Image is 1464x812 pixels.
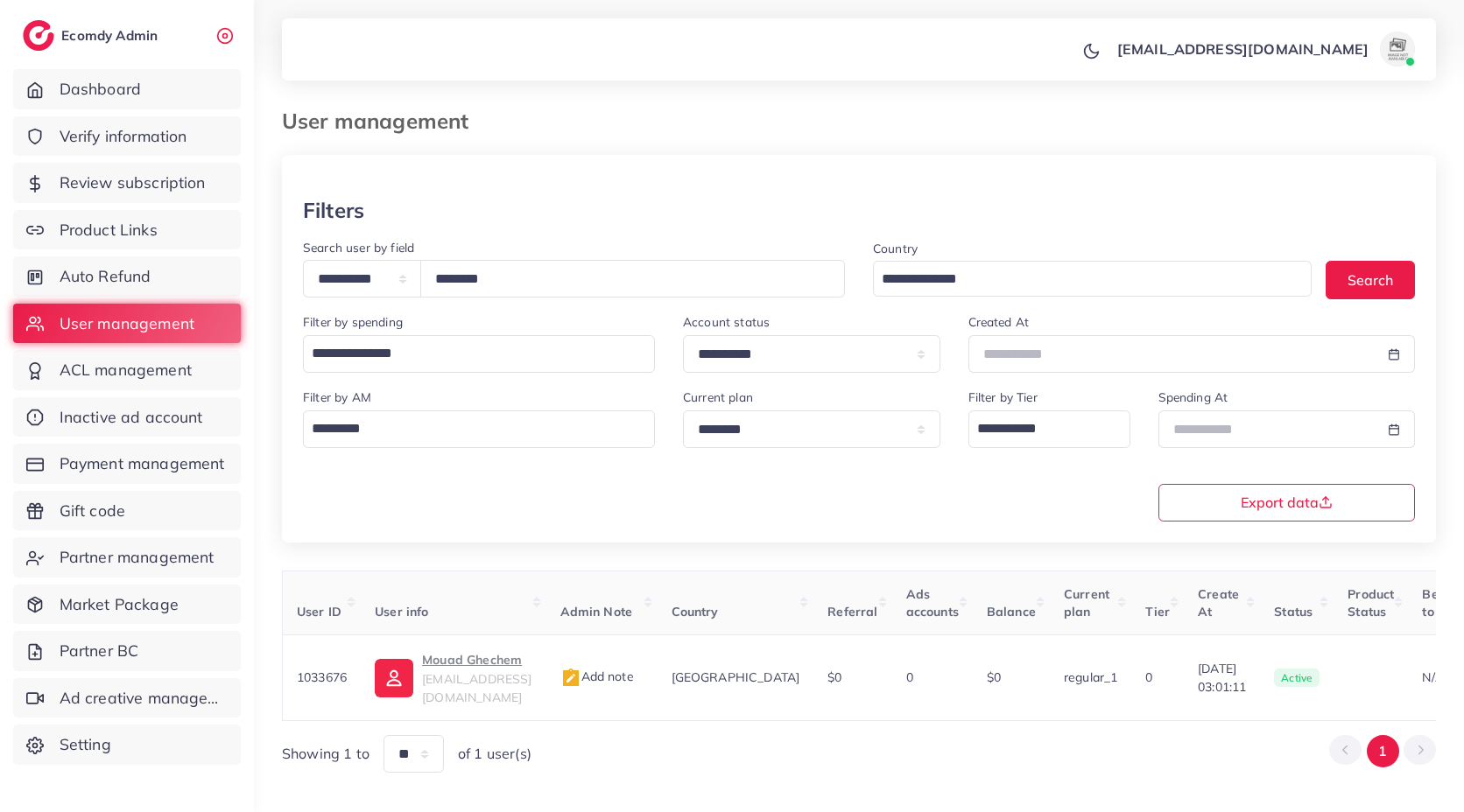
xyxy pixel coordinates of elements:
[60,125,187,148] span: Verify information
[60,406,203,429] span: Inactive ad account
[987,669,1001,685] span: $0
[13,584,241,625] a: Market Package
[873,261,1312,297] div: Search for option
[1158,484,1416,521] button: Export data
[13,444,241,484] a: Payment management
[13,256,241,297] a: Auto Refund
[1198,660,1246,696] span: [DATE] 03:01:11
[61,27,162,44] h2: Ecomdy Admin
[1274,604,1313,619] span: Status
[683,313,770,331] label: Account status
[303,313,403,331] label: Filter by spending
[375,659,413,697] img: ic-user-info.36bf1079.svg
[297,604,341,619] span: User ID
[306,339,632,368] input: Search for option
[60,312,194,335] span: User management
[60,500,125,522] span: Gift code
[422,671,531,704] span: [EMAIL_ADDRESS][DOMAIN_NAME]
[23,20,54,51] img: logo
[375,604,428,619] span: User info
[873,240,918,257] label: Country
[1145,669,1152,685] span: 0
[1274,668,1320,688] span: active
[1367,735,1399,767] button: Go to page 1
[303,239,414,256] label: Search user by field
[906,586,959,619] span: Ads accounts
[1064,586,1109,619] span: Current plan
[968,388,1038,406] label: Filter by Tier
[60,733,111,756] span: Setting
[60,219,158,241] span: Product Links
[13,163,241,203] a: Review subscription
[306,414,632,444] input: Search for option
[13,631,241,671] a: Partner BC
[23,20,162,51] a: logoEcomdy Admin
[13,304,241,344] a: User management
[60,171,206,194] span: Review subscription
[422,649,531,670] p: Mouad Ghechem
[672,604,719,619] span: Country
[1348,586,1394,619] span: Product Status
[1241,495,1333,509] span: Export data
[60,640,139,662] span: Partner BC
[1380,31,1415,66] img: avatar
[968,410,1130,448] div: Search for option
[297,669,347,685] span: 1033676
[1422,669,1443,685] span: N/A
[60,452,225,475] span: Payment management
[60,78,141,101] span: Dashboard
[683,388,753,406] label: Current plan
[827,604,877,619] span: Referral
[827,669,841,685] span: $0
[60,265,151,288] span: Auto Refund
[13,116,241,157] a: Verify information
[1326,261,1415,298] button: Search
[13,69,241,109] a: Dashboard
[1108,31,1422,66] a: [EMAIL_ADDRESS][DOMAIN_NAME]avatar
[1145,604,1170,619] span: Tier
[60,359,192,381] span: ACL management
[906,669,913,685] span: 0
[60,687,228,710] span: Ad creative management
[1329,735,1436,767] ul: Pagination
[1064,669,1117,685] span: regular_1
[282,744,370,764] span: Showing 1 to
[672,669,800,685] span: [GEOGRAPHIC_DATA]
[303,388,371,406] label: Filter by AM
[458,744,531,764] span: of 1 user(s)
[876,266,1289,293] input: Search for option
[303,335,655,373] div: Search for option
[375,649,531,706] a: Mouad Ghechem[EMAIL_ADDRESS][DOMAIN_NAME]
[1117,38,1369,59] p: [EMAIL_ADDRESS][DOMAIN_NAME]
[13,210,241,250] a: Product Links
[560,668,581,689] img: admin_note.cdd0b510.svg
[282,108,482,134] h3: User management
[1158,388,1228,406] label: Spending At
[13,350,241,390] a: ACL management
[303,198,364,223] h3: Filters
[13,397,241,437] a: Inactive ad account
[13,724,241,765] a: Setting
[1422,586,1464,619] span: Belong to AM
[971,414,1108,444] input: Search for option
[60,546,215,569] span: Partner management
[987,604,1036,619] span: Balance
[13,678,241,718] a: Ad creative management
[303,410,655,448] div: Search for option
[13,491,241,531] a: Gift code
[560,668,634,684] span: Add note
[60,593,179,616] span: Market Package
[1198,586,1239,619] span: Create At
[968,313,1030,331] label: Created At
[560,604,633,619] span: Admin Note
[13,537,241,577] a: Partner management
